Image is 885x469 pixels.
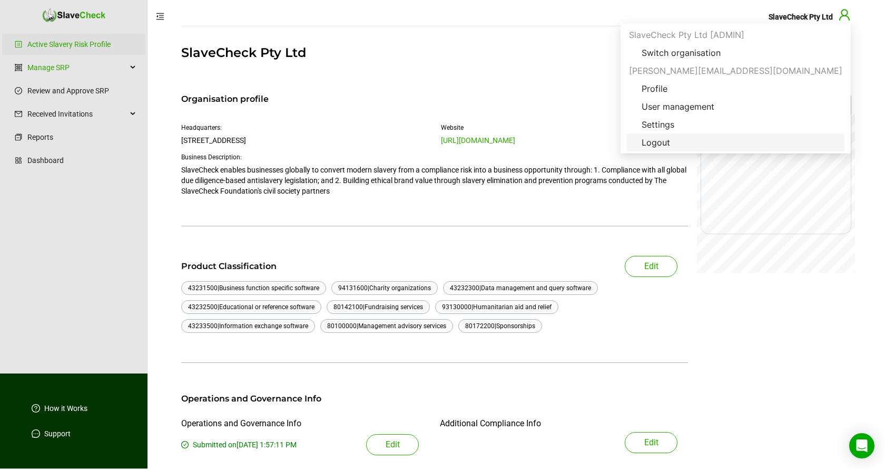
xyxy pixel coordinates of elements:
[156,12,164,21] span: menu-fold
[441,122,688,133] div: Website
[181,441,189,448] span: check-circle
[633,118,683,131] span: Settings
[769,13,833,21] span: SlaveCheck Pty Ltd
[625,432,677,453] button: Edit
[465,321,535,331] div: 80172200 | Sponsorships
[188,283,319,293] div: 43231500 | Business function specific software
[188,321,308,331] div: 43233500 | Information exchange software
[181,122,428,133] div: Headquarters:
[188,302,314,312] div: 43232500 | Educational or reference software
[644,436,658,449] span: Edit
[327,321,446,331] div: 80100000 | Management advisory services
[442,302,552,312] div: 93130000 | Humanitarian aid and relief
[15,110,22,118] span: mail
[181,135,428,146] div: [STREET_ADDRESS]
[644,260,658,273] span: Edit
[27,103,127,125] span: Received Invitations
[44,403,87,414] a: How it Works
[181,393,677,405] div: Operations and Governance Info
[633,100,723,113] span: User management
[27,34,136,55] a: Active Slavery Risk Profile
[32,404,40,413] span: question-circle
[440,417,541,430] div: Additional Compliance Info
[44,428,71,439] a: Support
[366,434,419,455] button: Edit
[181,43,851,62] div: SlaveCheck Pty Ltd
[633,136,678,149] span: Logout
[838,8,851,21] span: user
[849,433,874,458] div: Open Intercom Messenger
[32,429,40,438] span: message
[193,441,297,449] span: Submitted on [DATE] 1:57:11 PM
[623,26,849,44] div: SlaveCheck Pty Ltd [ADMIN]
[181,417,301,430] div: Operations and Governance Info
[27,150,136,171] a: Dashboard
[333,302,423,312] div: 80142100 | Fundraising services
[27,127,136,148] a: Reports
[623,62,849,80] div: tim@slavecheck.com
[450,283,591,293] div: 43232300 | Data management and query software
[27,80,136,101] a: Review and Approve SRP
[27,57,127,78] a: Manage SRP
[386,438,400,451] span: Edit
[633,46,729,59] span: Switch organisation
[15,64,22,71] span: group
[181,260,314,273] div: Product Classification
[625,256,677,277] button: Edit
[181,165,688,196] p: SlaveCheck enables businesses globally to convert modern slavery from a compliance risk into a bu...
[441,136,515,145] a: [URL][DOMAIN_NAME]
[633,82,676,95] span: Profile
[181,152,688,162] div: Business Description:
[181,93,269,106] div: Organisation profile
[338,283,431,293] div: 94131600 | Charity organizations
